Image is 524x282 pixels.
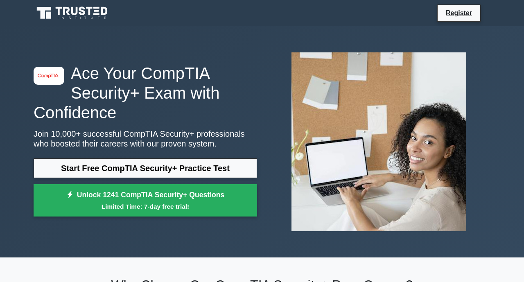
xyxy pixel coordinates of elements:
small: Limited Time: 7-day free trial! [44,202,247,211]
a: Register [441,8,477,18]
p: Join 10,000+ successful CompTIA Security+ professionals who boosted their careers with our proven... [34,129,257,149]
a: Start Free CompTIA Security+ Practice Test [34,158,257,178]
h1: Ace Your CompTIA Security+ Exam with Confidence [34,63,257,122]
a: Unlock 1241 CompTIA Security+ QuestionsLimited Time: 7-day free trial! [34,184,257,217]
